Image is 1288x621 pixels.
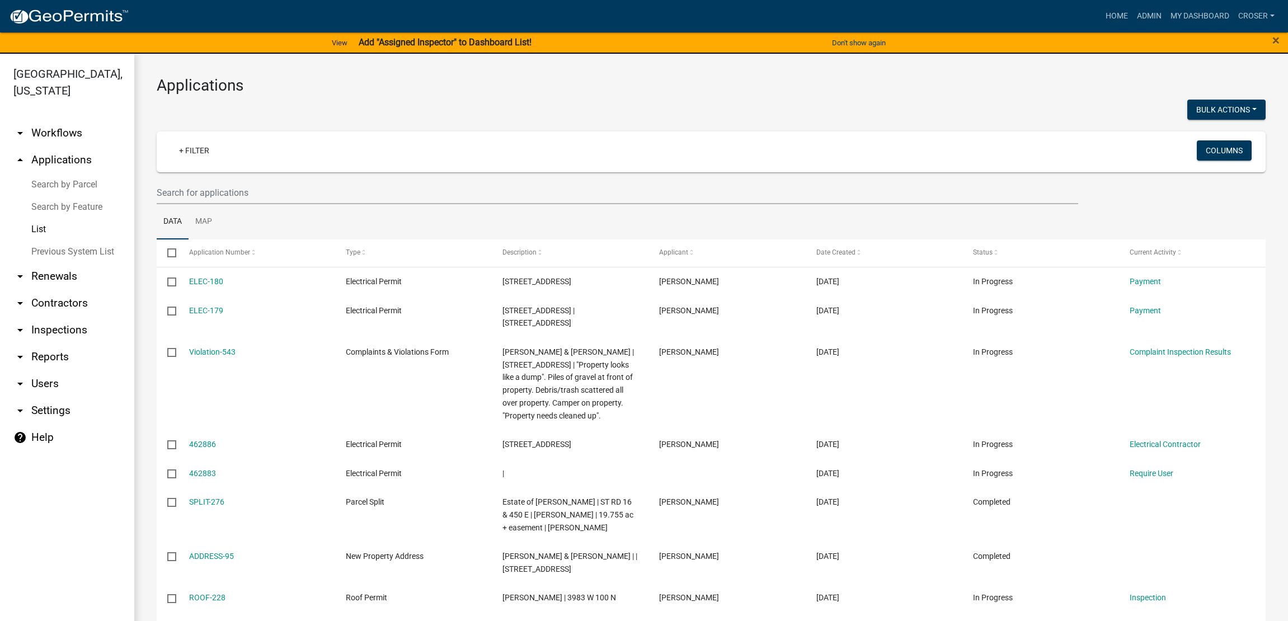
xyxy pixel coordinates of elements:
[973,440,1013,449] span: In Progress
[502,440,571,449] span: 13419 S Co Rd 1000 E | 8497 US 31
[816,440,839,449] span: 08/12/2025
[816,248,855,256] span: Date Created
[170,140,218,161] a: + Filter
[805,239,962,266] datatable-header-cell: Date Created
[13,323,27,337] i: arrow_drop_down
[973,306,1013,315] span: In Progress
[1130,440,1201,449] a: Electrical Contractor
[973,248,993,256] span: Status
[828,34,890,52] button: Don't show again
[346,347,449,356] span: Complaints & Violations Form
[157,181,1078,204] input: Search for applications
[816,277,839,286] span: 08/12/2025
[659,306,719,315] span: Geoffrey Wyrick
[13,350,27,364] i: arrow_drop_down
[816,347,839,356] span: 08/12/2025
[189,497,224,506] a: SPLIT-276
[189,306,223,315] a: ELEC-179
[13,404,27,417] i: arrow_drop_down
[973,469,1013,478] span: In Progress
[157,204,189,240] a: Data
[335,239,492,266] datatable-header-cell: Type
[157,239,178,266] datatable-header-cell: Select
[492,239,648,266] datatable-header-cell: Description
[816,497,839,506] span: 08/12/2025
[973,593,1013,602] span: In Progress
[1130,248,1176,256] span: Current Activity
[816,593,839,602] span: 08/12/2025
[1130,469,1173,478] a: Require User
[973,497,1010,506] span: Completed
[346,593,387,602] span: Roof Permit
[502,497,633,532] span: Estate of Doris K. Smith | ST RD 16 & 450 E | Perry | 19.755 ac + easement | Chad Sutton
[502,277,571,286] span: 13419 S Co Rd 1000 E | 8497 US 31
[1166,6,1234,27] a: My Dashboard
[346,440,402,449] span: Electrical Permit
[659,593,719,602] span: Herbert Parsons
[502,347,634,420] span: Roark, Thomas L & Angela L | 2059 S BUSINESS 31 | "Property looks like a dump". Piles of gravel a...
[502,552,637,573] span: Nathan & Gabrielle Roettger | | 1162 N 175 E, Peru, IN 46970
[816,306,839,315] span: 08/12/2025
[178,239,335,266] datatable-header-cell: Application Number
[973,277,1013,286] span: In Progress
[189,204,219,240] a: Map
[346,277,402,286] span: Electrical Permit
[1272,34,1280,47] button: Close
[13,126,27,140] i: arrow_drop_down
[13,431,27,444] i: help
[962,239,1119,266] datatable-header-cell: Status
[189,552,234,561] a: ADDRESS-95
[659,277,719,286] span: Eugene Knepp
[973,552,1010,561] span: Completed
[1130,593,1166,602] a: Inspection
[327,34,352,52] a: View
[1130,277,1161,286] a: Payment
[189,347,236,356] a: Violation-543
[659,497,719,506] span: Chad
[659,440,719,449] span: Eugene D Knepp
[13,297,27,310] i: arrow_drop_down
[189,593,225,602] a: ROOF-228
[346,306,402,315] span: Electrical Permit
[189,248,250,256] span: Application Number
[346,248,360,256] span: Type
[189,277,223,286] a: ELEC-180
[13,270,27,283] i: arrow_drop_down
[659,552,719,561] span: Nathan Roettger
[659,347,719,356] span: Corey
[13,153,27,167] i: arrow_drop_up
[346,497,384,506] span: Parcel Split
[1272,32,1280,48] span: ×
[189,440,216,449] a: 462886
[502,593,616,602] span: Ralph Jarvis | 3983 W 100 N
[1101,6,1132,27] a: Home
[189,469,216,478] a: 462883
[13,377,27,391] i: arrow_drop_down
[502,306,575,328] span: 9131 E State Road 18 | 9131 STATE ROAD 18
[502,469,504,478] span: |
[1132,6,1166,27] a: Admin
[1119,239,1276,266] datatable-header-cell: Current Activity
[1197,140,1252,161] button: Columns
[359,37,532,48] strong: Add "Assigned Inspector" to Dashboard List!
[502,248,537,256] span: Description
[346,469,402,478] span: Electrical Permit
[973,347,1013,356] span: In Progress
[1130,306,1161,315] a: Payment
[659,248,688,256] span: Applicant
[816,469,839,478] span: 08/12/2025
[1234,6,1279,27] a: croser
[1130,347,1231,356] a: Complaint Inspection Results
[648,239,805,266] datatable-header-cell: Applicant
[157,76,1266,95] h3: Applications
[816,552,839,561] span: 08/12/2025
[1187,100,1266,120] button: Bulk Actions
[346,552,424,561] span: New Property Address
